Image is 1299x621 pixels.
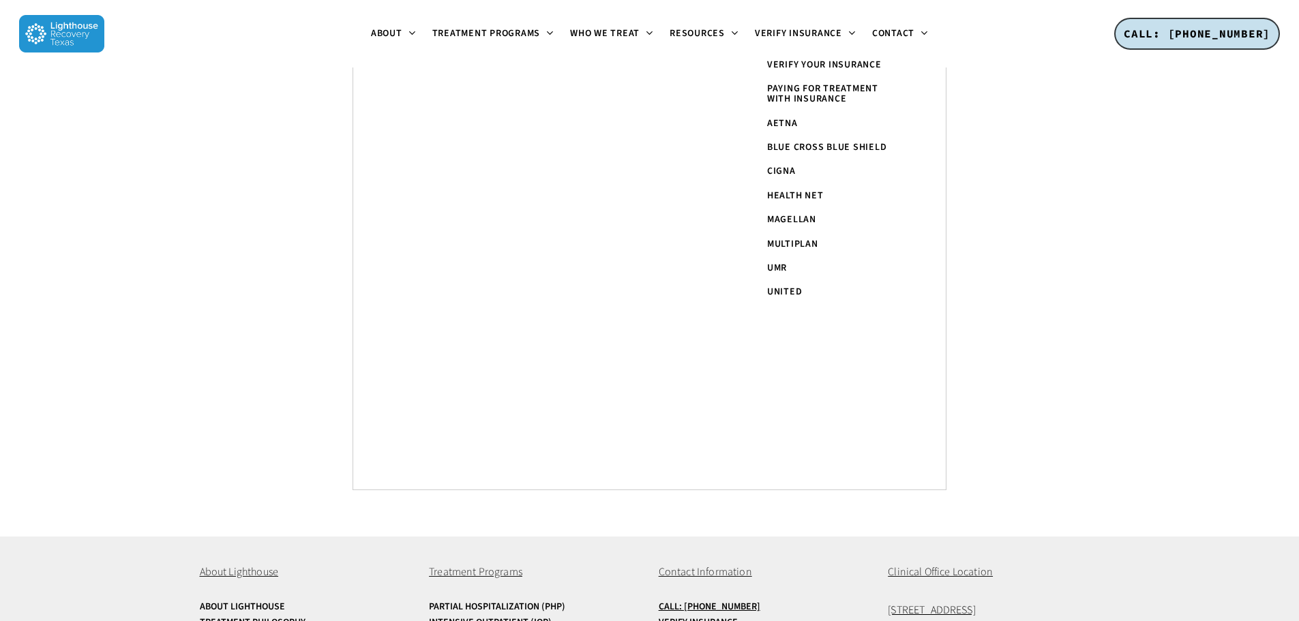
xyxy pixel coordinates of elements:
[760,208,897,232] a: Magellan
[767,285,803,299] span: United
[670,27,725,40] span: Resources
[760,77,897,112] a: Paying for Treatment with Insurance
[429,602,640,612] a: Partial Hospitalization (PHP)
[760,280,897,304] a: United
[888,603,976,618] a: [STREET_ADDRESS]
[767,164,796,178] span: Cigna
[570,27,640,40] span: Who We Treat
[760,256,897,280] a: UMR
[888,564,993,579] span: Clinical Office Location
[872,27,914,40] span: Contact
[864,29,936,40] a: Contact
[432,27,541,40] span: Treatment Programs
[19,15,104,52] img: Lighthouse Recovery Texas
[200,602,411,612] a: About Lighthouse
[760,53,897,77] a: Verify Your Insurance
[371,27,402,40] span: About
[1124,27,1270,40] span: CALL: [PHONE_NUMBER]
[767,189,824,202] span: Health Net
[767,237,818,251] span: Multiplan
[1114,18,1280,50] a: CALL: [PHONE_NUMBER]
[659,564,752,579] span: Contact Information
[661,29,747,40] a: Resources
[767,58,882,72] span: Verify Your Insurance
[767,82,878,106] span: Paying for Treatment with Insurance
[760,136,897,160] a: Blue Cross Blue Shield
[760,160,897,183] a: Cigna
[755,27,842,40] span: Verify Insurance
[200,564,279,579] span: About Lighthouse
[562,29,661,40] a: Who We Treat
[767,213,816,226] span: Magellan
[659,602,870,612] a: Call: [PHONE_NUMBER]
[760,184,897,208] a: Health Net
[760,112,897,136] a: Aetna
[659,600,760,614] u: Call: [PHONE_NUMBER]
[363,29,424,40] a: About
[429,564,522,579] span: Treatment Programs
[747,29,864,40] a: Verify Insurance
[767,117,798,130] span: Aetna
[760,232,897,256] a: Multiplan
[767,261,787,275] span: UMR
[424,29,563,40] a: Treatment Programs
[767,140,887,154] span: Blue Cross Blue Shield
